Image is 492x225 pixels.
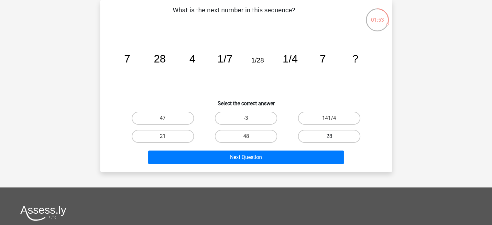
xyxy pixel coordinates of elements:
[352,53,358,65] tspan: ?
[20,206,66,221] img: Assessly logo
[215,112,277,125] label: -3
[111,5,357,25] p: What is the next number in this sequence?
[154,53,166,65] tspan: 28
[132,112,194,125] label: 47
[320,53,326,65] tspan: 7
[298,130,360,143] label: 28
[148,151,344,164] button: Next Question
[251,57,264,64] tspan: 1/28
[365,8,389,24] div: 01:53
[124,53,130,65] tspan: 7
[217,53,233,65] tspan: 1/7
[189,53,195,65] tspan: 4
[111,95,382,107] h6: Select the correct answer
[298,112,360,125] label: 141/4
[282,53,298,65] tspan: 1/4
[215,130,277,143] label: 48
[132,130,194,143] label: 21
